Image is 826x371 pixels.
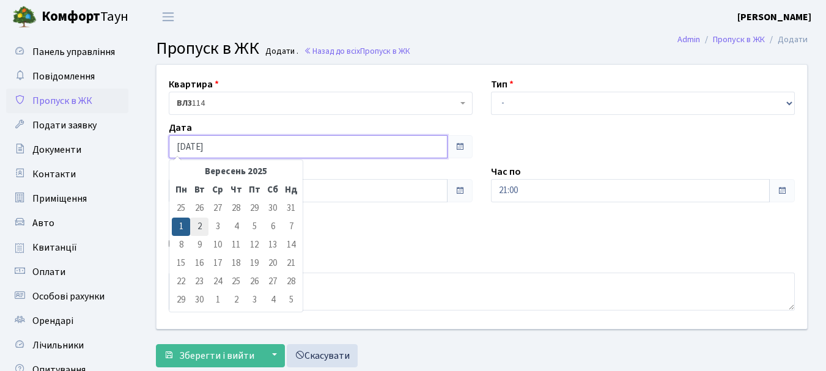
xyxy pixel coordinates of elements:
span: Оплати [32,265,65,279]
a: Назад до всіхПропуск в ЖК [304,45,410,57]
a: Панель управління [6,40,128,64]
th: Чт [227,181,245,199]
span: Контакти [32,167,76,181]
span: Пропуск в ЖК [32,94,92,108]
label: Тип [491,77,514,92]
td: 17 [208,254,227,273]
th: Вересень 2025 [190,163,282,181]
label: Дата [169,120,192,135]
span: Зберегти і вийти [179,349,254,362]
td: 20 [264,254,282,273]
span: Пропуск в ЖК [156,36,259,61]
td: 27 [208,199,227,218]
td: 25 [227,273,245,291]
th: Вт [190,181,208,199]
th: Сб [264,181,282,199]
th: Нд [282,181,300,199]
label: Квартира [169,77,219,92]
td: 9 [190,236,208,254]
a: Контакти [6,162,128,186]
a: Особові рахунки [6,284,128,309]
label: Час по [491,164,521,179]
td: 3 [208,218,227,236]
span: <b>ВЛ3</b>&nbsp;&nbsp;&nbsp;114 [169,92,473,115]
td: 19 [245,254,264,273]
span: Квитанції [32,241,77,254]
td: 10 [208,236,227,254]
b: ВЛ3 [177,97,192,109]
a: Орендарі [6,309,128,333]
a: Повідомлення [6,64,128,89]
td: 29 [245,199,264,218]
th: Ср [208,181,227,199]
button: Переключити навігацію [153,7,183,27]
img: logo.png [12,5,37,29]
td: 27 [264,273,282,291]
td: 12 [245,236,264,254]
td: 24 [208,273,227,291]
td: 28 [282,273,300,291]
td: 14 [282,236,300,254]
span: Особові рахунки [32,290,105,303]
td: 30 [264,199,282,218]
td: 16 [190,254,208,273]
td: 30 [190,291,208,309]
span: Лічильники [32,339,84,352]
a: Документи [6,138,128,162]
td: 26 [245,273,264,291]
td: 28 [227,199,245,218]
a: Приміщення [6,186,128,211]
a: Скасувати [287,344,358,367]
td: 22 [172,273,190,291]
small: Додати . [263,46,298,57]
td: 13 [264,236,282,254]
nav: breadcrumb [659,27,826,53]
td: 25 [172,199,190,218]
a: Квитанції [6,235,128,260]
td: 4 [227,218,245,236]
a: Admin [677,33,700,46]
td: 8 [172,236,190,254]
span: Панель управління [32,45,115,59]
td: 2 [190,218,208,236]
td: 18 [227,254,245,273]
td: 6 [264,218,282,236]
td: 26 [190,199,208,218]
td: 29 [172,291,190,309]
td: 4 [264,291,282,309]
a: Оплати [6,260,128,284]
b: Комфорт [42,7,100,26]
span: <b>ВЛ3</b>&nbsp;&nbsp;&nbsp;114 [177,97,457,109]
td: 11 [227,236,245,254]
button: Зберегти і вийти [156,344,262,367]
td: 1 [208,291,227,309]
span: Повідомлення [32,70,95,83]
td: 5 [282,291,300,309]
a: Подати заявку [6,113,128,138]
a: Лічильники [6,333,128,358]
th: Пн [172,181,190,199]
span: Орендарі [32,314,73,328]
td: 23 [190,273,208,291]
th: Пт [245,181,264,199]
a: Пропуск в ЖК [6,89,128,113]
span: Подати заявку [32,119,97,132]
span: Пропуск в ЖК [360,45,410,57]
span: Таун [42,7,128,28]
td: 7 [282,218,300,236]
td: 31 [282,199,300,218]
a: Пропуск в ЖК [713,33,765,46]
td: 5 [245,218,264,236]
td: 21 [282,254,300,273]
td: 1 [172,218,190,236]
td: 3 [245,291,264,309]
a: [PERSON_NAME] [737,10,811,24]
span: Приміщення [32,192,87,205]
li: Додати [765,33,808,46]
td: 15 [172,254,190,273]
a: Авто [6,211,128,235]
span: Авто [32,216,54,230]
span: Документи [32,143,81,156]
td: 2 [227,291,245,309]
